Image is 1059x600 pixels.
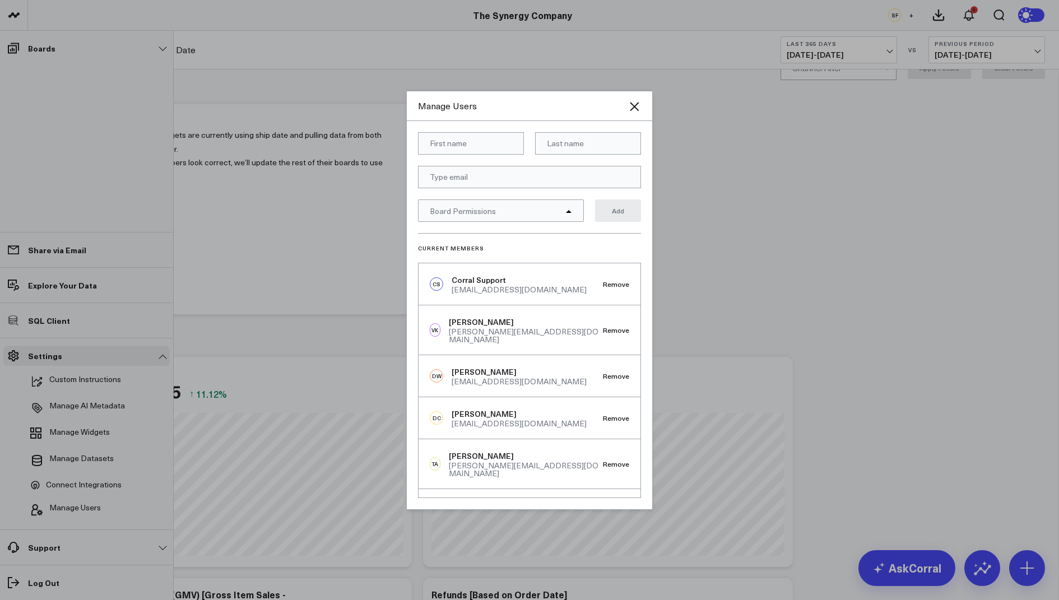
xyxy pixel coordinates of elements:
[452,286,587,294] div: [EMAIL_ADDRESS][DOMAIN_NAME]
[430,277,443,291] div: CS
[430,323,440,337] div: VK
[418,245,641,252] h3: Current Members
[603,460,629,468] button: Remove
[430,206,496,216] span: Board Permissions
[418,132,524,155] input: First name
[430,457,440,471] div: TA
[603,280,629,288] button: Remove
[452,275,587,286] div: Corral Support
[535,132,641,155] input: Last name
[603,372,629,380] button: Remove
[603,326,629,334] button: Remove
[430,411,443,425] div: DC
[418,100,628,112] div: Manage Users
[418,166,641,188] input: Type email
[449,328,603,343] div: [PERSON_NAME][EMAIL_ADDRESS][DOMAIN_NAME]
[449,450,603,462] div: [PERSON_NAME]
[449,317,603,328] div: [PERSON_NAME]
[628,100,641,113] button: Close
[452,408,587,420] div: [PERSON_NAME]
[452,420,587,427] div: [EMAIL_ADDRESS][DOMAIN_NAME]
[430,369,443,383] div: DW
[449,462,603,477] div: [PERSON_NAME][EMAIL_ADDRESS][DOMAIN_NAME]
[595,199,641,222] button: Add
[603,414,629,422] button: Remove
[452,366,587,378] div: [PERSON_NAME]
[452,378,587,385] div: [EMAIL_ADDRESS][DOMAIN_NAME]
